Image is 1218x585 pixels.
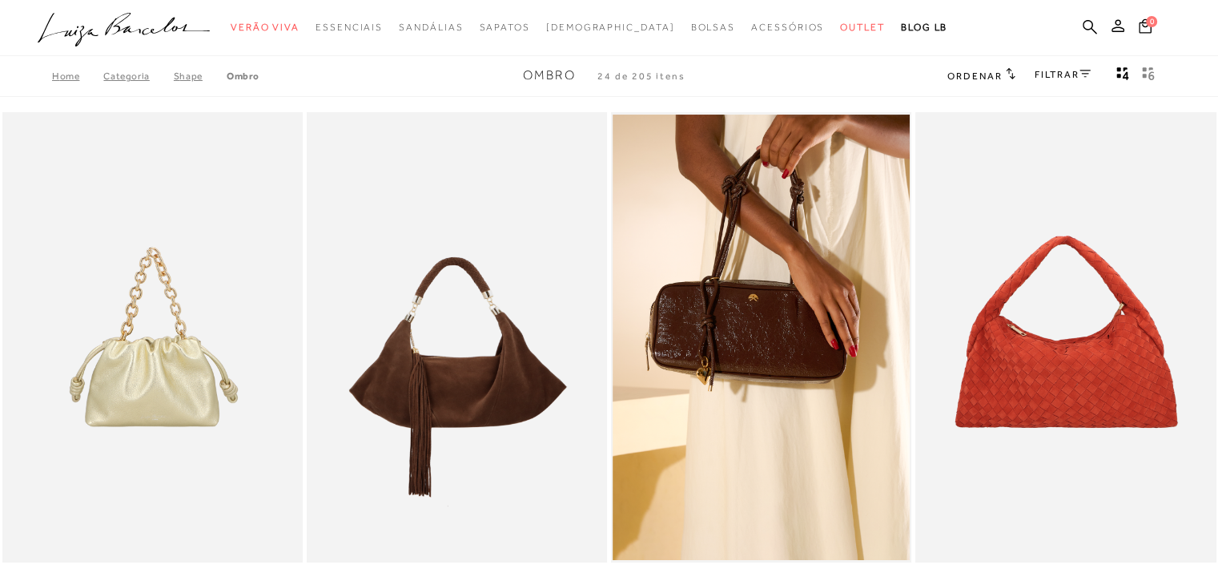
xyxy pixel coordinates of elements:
button: gridText6Desc [1137,66,1160,87]
img: BOLSA MÉDIA EM VERNIZ CAFÉ COM ALÇAS DE NÓ [613,115,910,561]
a: Categoria [103,71,173,82]
button: 0 [1134,18,1156,39]
span: 0 [1146,16,1157,27]
a: categoryNavScreenReaderText [690,13,735,42]
span: Acessórios [751,22,824,33]
span: Sapatos [479,22,529,33]
a: categoryNavScreenReaderText [399,13,463,42]
a: categoryNavScreenReaderText [751,13,824,42]
a: BOLSA MÉDIA EM VERNIZ CAFÉ COM ALÇAS DE NÓ BOLSA MÉDIA EM VERNIZ CAFÉ COM ALÇAS DE NÓ [613,115,910,561]
a: BOLSA COM FECHAMENTO POR NÓS E ALÇA DE CORRENTES EM COURO DOURADO PEQUENA BOLSA COM FECHAMENTO PO... [4,115,301,561]
button: Mostrar 4 produtos por linha [1111,66,1134,87]
span: Verão Viva [231,22,299,33]
span: Bolsas [690,22,735,33]
span: [DEMOGRAPHIC_DATA] [546,22,675,33]
a: categoryNavScreenReaderText [840,13,885,42]
a: Home [52,71,103,82]
img: BOLSA HOBO EM CAMURÇA TRESSÊ VERMELHO CAIENA GRANDE [917,115,1214,561]
a: categoryNavScreenReaderText [231,13,299,42]
a: BLOG LB [901,13,947,42]
a: BOLSA HOBO EM CAMURÇA TRESSÊ VERMELHO CAIENA GRANDE BOLSA HOBO EM CAMURÇA TRESSÊ VERMELHO CAIENA ... [917,115,1214,561]
a: BOLSA GRANDE EM CAMURÇA CAFÉ COM APLICAÇÃO DE FRANJAS E ALÇA TRAMADA BOLSA GRANDE EM CAMURÇA CAFÉ... [308,115,605,561]
span: BLOG LB [901,22,947,33]
span: 24 de 205 itens [597,71,685,82]
span: Essenciais [316,22,383,33]
a: Ombro [227,71,259,82]
span: Sandálias [399,22,463,33]
a: FILTRAR [1035,69,1091,80]
a: Shape [174,71,227,82]
img: BOLSA COM FECHAMENTO POR NÓS E ALÇA DE CORRENTES EM COURO DOURADO PEQUENA [4,115,301,561]
a: categoryNavScreenReaderText [479,13,529,42]
span: Outlet [840,22,885,33]
a: categoryNavScreenReaderText [316,13,383,42]
img: BOLSA GRANDE EM CAMURÇA CAFÉ COM APLICAÇÃO DE FRANJAS E ALÇA TRAMADA [308,115,605,561]
span: Ombro [523,68,576,83]
a: noSubCategoriesText [546,13,675,42]
span: Ordenar [947,71,1002,82]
